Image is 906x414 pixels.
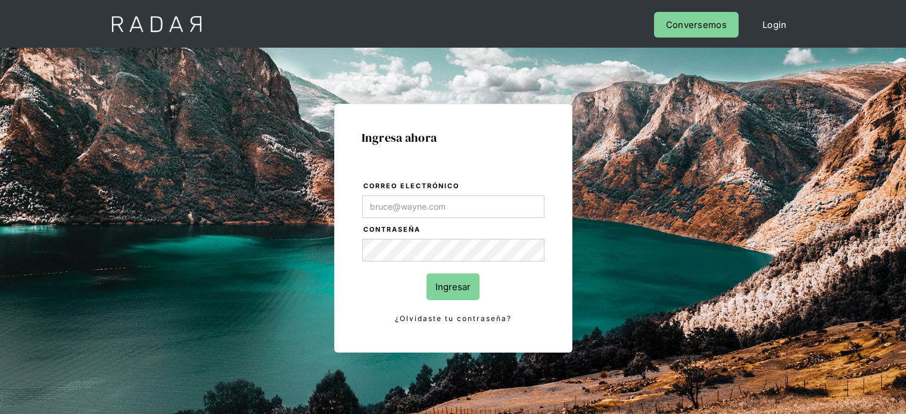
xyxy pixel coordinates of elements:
input: Ingresar [426,273,480,300]
label: Contraseña [363,224,544,236]
a: Login [751,12,799,38]
a: Conversemos [654,12,739,38]
h1: Ingresa ahora [362,131,545,144]
input: bruce@wayne.com [362,195,544,218]
form: Login Form [362,180,545,325]
label: Correo electrónico [363,180,544,192]
a: ¿Olvidaste tu contraseña? [362,312,544,325]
